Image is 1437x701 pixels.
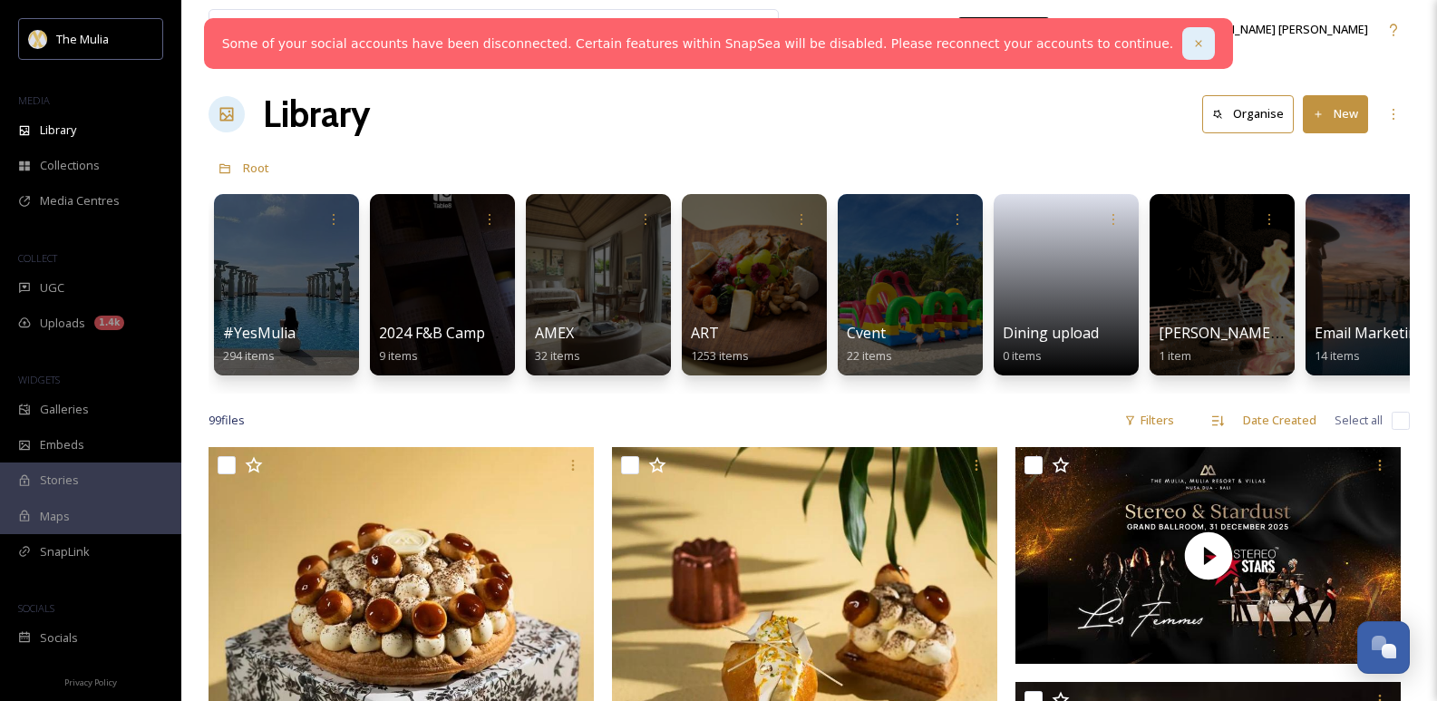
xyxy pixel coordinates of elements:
[1159,325,1317,364] a: [PERSON_NAME]'s FILE1 item
[535,347,580,364] span: 32 items
[243,157,269,179] a: Root
[847,347,892,364] span: 22 items
[40,543,90,560] span: SnapLink
[1202,95,1294,132] button: Organise
[18,93,50,107] span: MEDIA
[691,325,749,364] a: ART1253 items
[1003,325,1099,364] a: Dining upload0 items
[1003,323,1099,343] span: Dining upload
[691,347,749,364] span: 1253 items
[40,192,120,209] span: Media Centres
[18,373,60,386] span: WIDGETS
[64,677,117,688] span: Privacy Policy
[691,323,719,343] span: ART
[663,12,769,47] a: View all files
[1234,403,1325,438] div: Date Created
[847,323,886,343] span: Cvent
[40,472,79,489] span: Stories
[1015,447,1401,664] img: thumbnail
[209,412,245,429] span: 99 file s
[263,87,370,141] a: Library
[535,325,580,364] a: AMEX32 items
[1335,412,1383,429] span: Select all
[379,325,515,364] a: 2024 F&B Campaign9 items
[223,323,296,343] span: #YesMulia
[18,601,54,615] span: SOCIALS
[40,436,84,453] span: Embeds
[379,347,418,364] span: 9 items
[223,325,296,364] a: #YesMulia294 items
[56,31,109,47] span: The Mulia
[222,34,1174,54] a: Some of your social accounts have been disconnected. Certain features within SnapSea will be disa...
[64,670,117,692] a: Privacy Policy
[1303,95,1368,132] button: New
[40,279,64,297] span: UGC
[29,30,47,48] img: mulia_logo.png
[1115,403,1183,438] div: Filters
[1159,347,1191,364] span: 1 item
[847,325,892,364] a: Cvent22 items
[40,122,76,139] span: Library
[1186,21,1368,37] span: [PERSON_NAME] [PERSON_NAME]
[18,251,57,265] span: COLLECT
[1315,347,1360,364] span: 14 items
[243,160,269,176] span: Root
[1003,347,1042,364] span: 0 items
[94,316,124,330] div: 1.4k
[223,347,275,364] span: 294 items
[40,401,89,418] span: Galleries
[40,508,70,525] span: Maps
[251,10,630,50] input: Search your library
[379,323,515,343] span: 2024 F&B Campaign
[1159,323,1317,343] span: [PERSON_NAME]'s FILE
[40,157,100,174] span: Collections
[1156,12,1377,47] a: [PERSON_NAME] [PERSON_NAME]
[958,17,1049,43] a: What's New
[1357,621,1410,674] button: Open Chat
[40,315,85,332] span: Uploads
[535,323,574,343] span: AMEX
[40,629,78,647] span: Socials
